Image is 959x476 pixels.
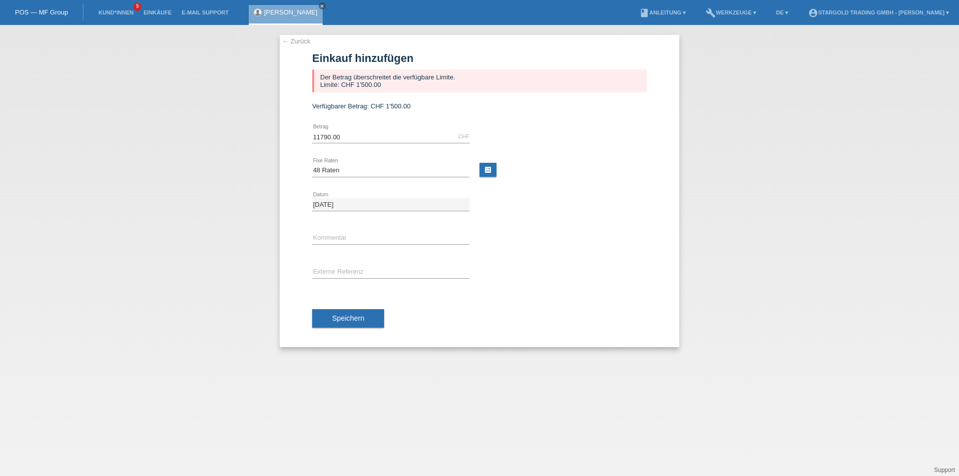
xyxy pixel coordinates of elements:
button: Speichern [312,309,384,328]
i: account_circle [808,8,818,18]
div: Der Betrag überschreitet die verfügbare Limite. Limite: CHF 1'500.00 [312,69,647,92]
span: Verfügbarer Betrag: [312,102,369,110]
a: POS — MF Group [15,8,68,16]
i: close [320,3,325,8]
a: E-Mail Support [177,9,234,15]
a: DE ▾ [771,9,793,15]
i: book [639,8,649,18]
a: [PERSON_NAME] [264,8,318,16]
a: bookAnleitung ▾ [634,9,691,15]
a: close [319,2,326,9]
span: 9 [133,2,141,11]
div: CHF [458,133,470,139]
a: buildWerkzeuge ▾ [701,9,761,15]
a: ← Zurück [282,37,310,45]
span: CHF 1'500.00 [371,102,411,110]
span: Speichern [332,314,364,322]
i: build [706,8,716,18]
a: account_circleStargold Trading GmbH - [PERSON_NAME] ▾ [803,9,954,15]
h1: Einkauf hinzufügen [312,52,647,64]
a: Kund*innen [93,9,138,15]
a: calculate [479,163,496,177]
i: calculate [484,166,492,174]
a: Support [934,467,955,474]
a: Einkäufe [138,9,176,15]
